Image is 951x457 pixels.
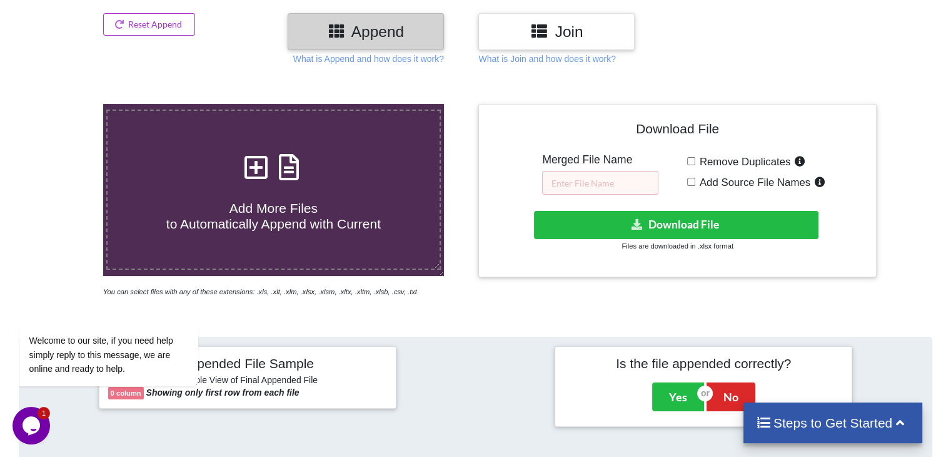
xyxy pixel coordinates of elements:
h4: Is the file appended correctly? [564,356,843,371]
span: Remove Duplicates [695,156,791,168]
span: Add More Files to Automatically Append with Current [166,201,381,231]
p: What is Append and how does it work? [293,53,444,65]
h5: Merged File Name [542,153,658,167]
i: You can select files with any of these extensions: .xls, .xlt, .xlm, .xlsx, .xlsm, .xltx, .xltm, ... [103,288,417,295]
button: No [707,383,755,411]
h3: Join [488,23,625,41]
iframe: chat widget [13,407,53,444]
button: Reset Append [103,13,196,36]
button: Download File [534,211,818,239]
b: Showing only first row from each file [146,388,299,398]
p: What is Join and how does it work? [478,53,615,65]
h4: Appended File Sample [108,356,387,373]
small: Files are downloaded in .xlsx format [621,242,733,250]
span: Add Source File Names [695,177,810,188]
iframe: chat widget [13,210,238,401]
input: Enter File Name [542,171,658,195]
button: Yes [652,383,704,411]
h6: Sample View of Final Appended File [108,375,387,388]
h3: Append [297,23,435,41]
h4: Download File [488,113,867,149]
h4: Steps to Get Started [756,415,910,431]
